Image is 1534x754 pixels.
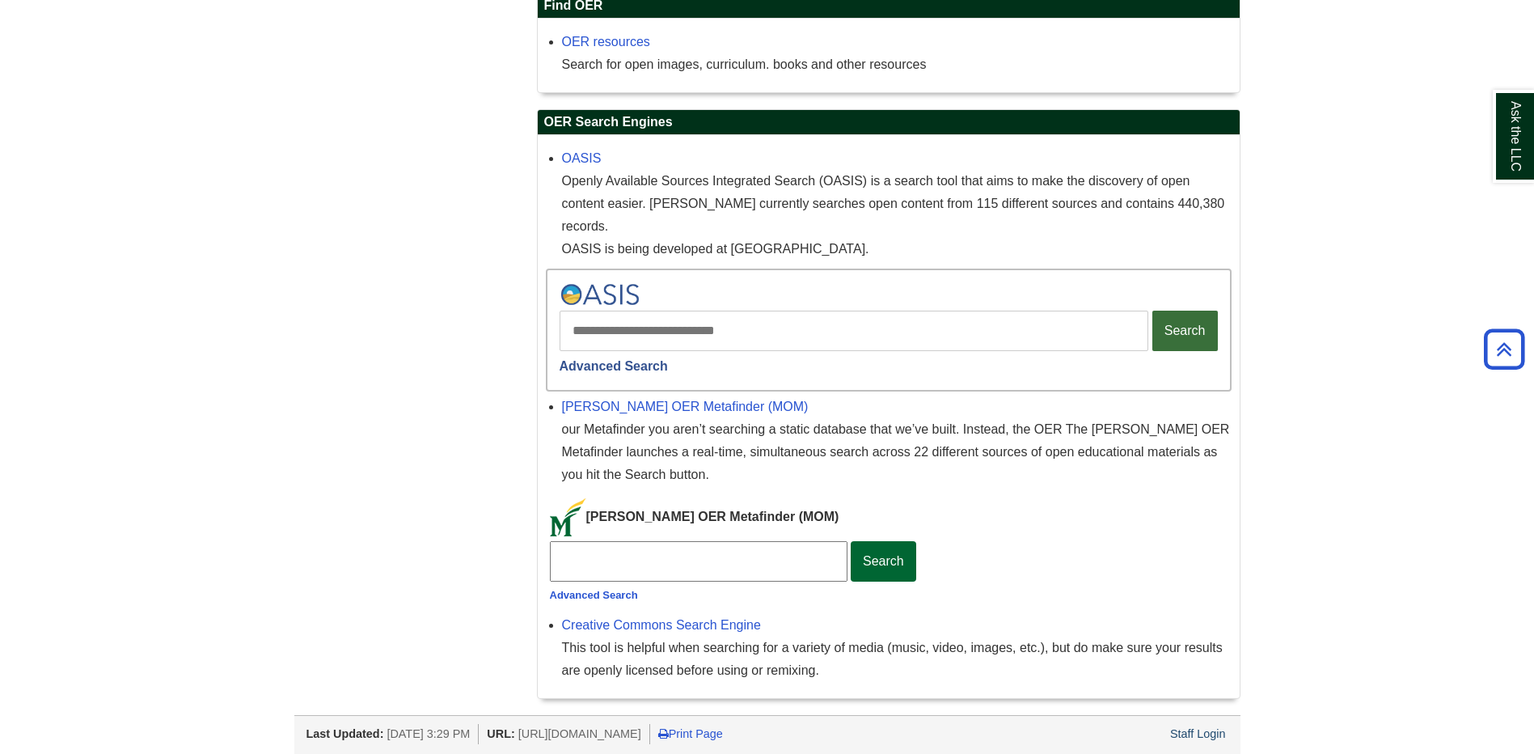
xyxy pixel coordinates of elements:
input: Search [550,541,847,582]
button: Search [1152,311,1218,351]
a: Advanced Search [550,589,638,601]
a: Advanced Search [560,359,668,373]
span: [URL][DOMAIN_NAME] [518,727,641,740]
a: OASIS [562,151,602,165]
img: MOM icon [550,498,586,536]
a: Back to Top [1478,338,1530,360]
a: [PERSON_NAME] OER Metafinder (MOM) [562,400,809,413]
h2: OER Search Engines [538,110,1240,135]
a: Creative Commons Search Engine [562,618,761,632]
input: Search [560,311,1148,351]
div: Search for open images, curriculum. books and other resources [562,53,1232,76]
a: Staff Login [1170,727,1226,740]
div: our Metafinder you aren’t searching a static database that we’ve built. Instead, the OER The [PER... [562,418,1232,486]
div: Openly Available Sources Integrated Search (OASIS) is a search tool that aims to make the discove... [562,170,1232,261]
span: Last Updated: [306,727,384,740]
img: oasis logo [560,282,640,307]
span: [DATE] 3:29 PM [387,727,470,740]
a: Print Page [658,727,723,740]
div: [PERSON_NAME] OER Metafinder (MOM) [550,498,1228,541]
a: OER resources [562,35,650,49]
span: URL: [487,727,514,740]
i: Print Page [658,728,669,739]
div: This tool is helpful when searching for a variety of media (music, video, images, etc.), but do m... [562,637,1232,682]
button: Search [851,541,916,582]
